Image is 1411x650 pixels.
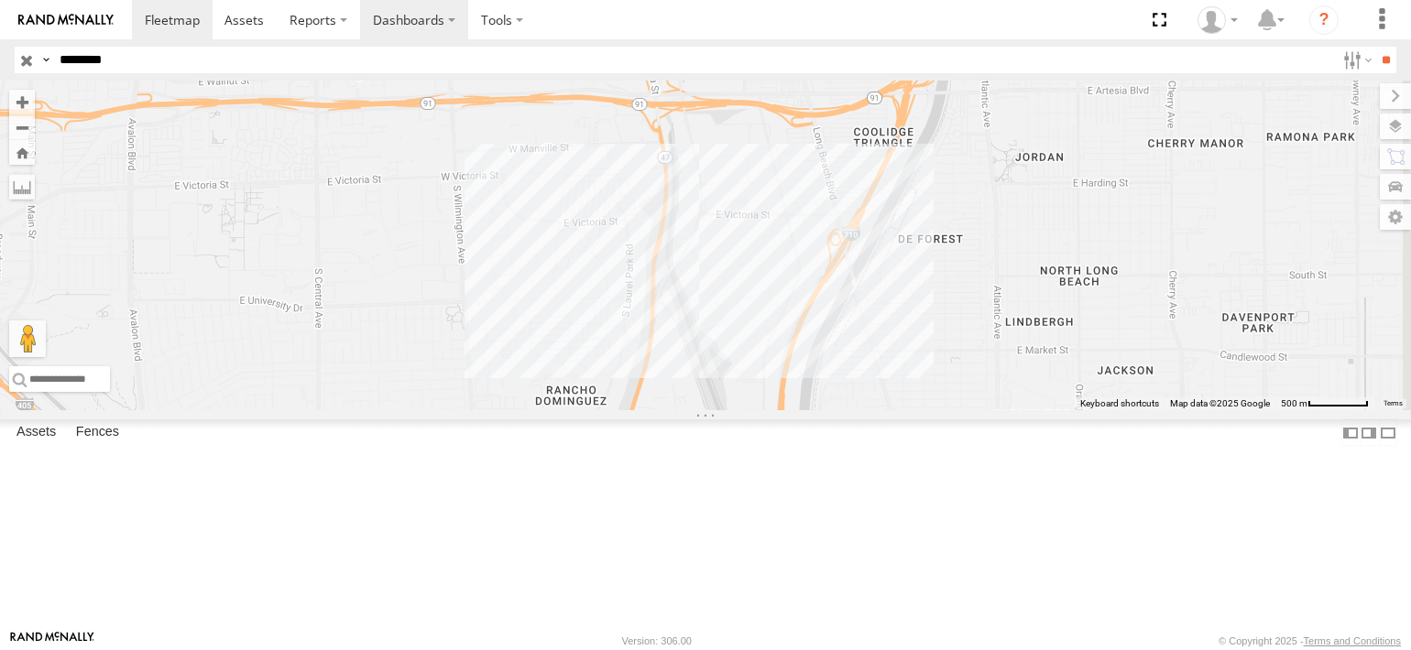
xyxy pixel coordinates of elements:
[1275,397,1374,410] button: Map Scale: 500 m per 63 pixels
[9,140,35,165] button: Zoom Home
[1336,47,1375,73] label: Search Filter Options
[1080,397,1159,410] button: Keyboard shortcuts
[1380,204,1411,230] label: Map Settings
[1170,398,1270,408] span: Map data ©2025 Google
[1191,6,1244,34] div: Zulema McIntosch
[1379,419,1397,446] label: Hide Summary Table
[9,90,35,114] button: Zoom in
[18,14,114,27] img: rand-logo.svg
[9,320,46,357] button: Drag Pegman onto the map to open Street View
[1360,419,1378,446] label: Dock Summary Table to the Right
[1304,635,1401,646] a: Terms and Conditions
[67,420,128,446] label: Fences
[622,635,692,646] div: Version: 306.00
[38,47,53,73] label: Search Query
[1281,398,1307,408] span: 500 m
[1309,5,1339,35] i: ?
[1384,400,1403,407] a: Terms (opens in new tab)
[9,114,35,140] button: Zoom out
[7,420,65,446] label: Assets
[1341,419,1360,446] label: Dock Summary Table to the Left
[9,174,35,200] label: Measure
[10,632,94,650] a: Visit our Website
[1219,635,1401,646] div: © Copyright 2025 -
